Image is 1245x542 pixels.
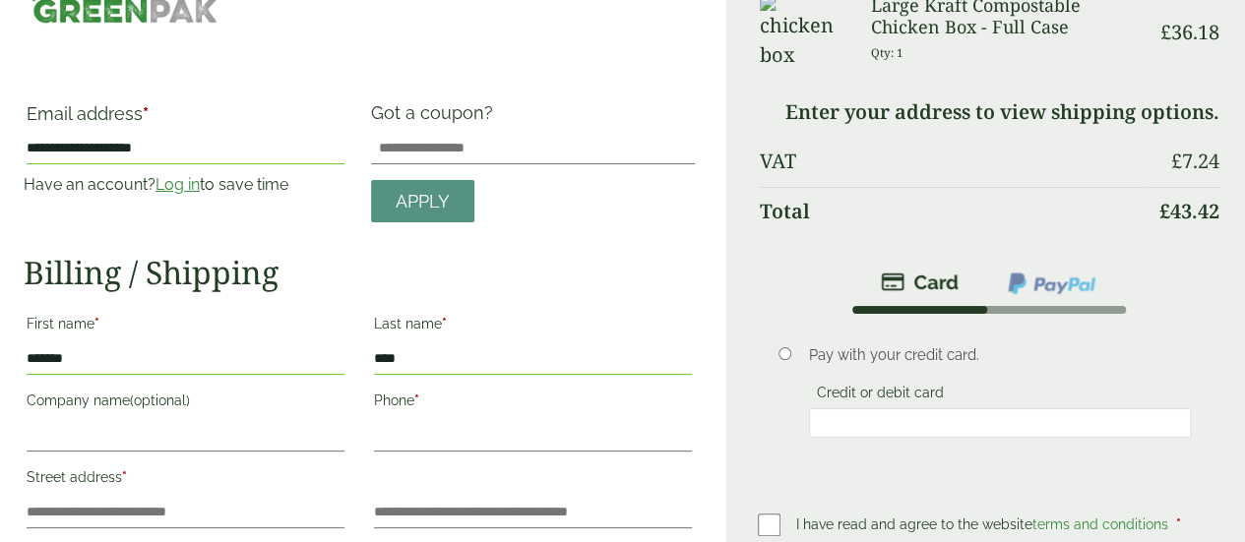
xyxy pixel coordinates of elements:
[796,516,1172,532] span: I have read and agree to the website
[24,173,347,197] p: Have an account? to save time
[27,387,344,420] label: Company name
[24,254,695,291] h2: Billing / Shipping
[1032,516,1168,532] a: terms and conditions
[27,310,344,343] label: First name
[760,89,1219,136] td: Enter your address to view shipping options.
[374,387,692,420] label: Phone
[156,175,200,194] a: Log in
[371,102,501,133] label: Got a coupon?
[809,385,952,406] label: Credit or debit card
[881,271,959,294] img: stripe.png
[414,392,419,408] abbr: required
[130,392,190,408] span: (optional)
[871,45,903,60] small: Qty: 1
[27,105,344,133] label: Email address
[1160,19,1219,45] bdi: 36.18
[1160,19,1171,45] span: £
[374,310,692,343] label: Last name
[1159,198,1170,224] span: £
[1171,148,1182,174] span: £
[143,103,149,124] abbr: required
[1176,516,1181,532] abbr: required
[1006,271,1097,296] img: ppcp-gateway.png
[760,138,1146,185] th: VAT
[809,344,1192,366] p: Pay with your credit card.
[94,316,99,331] abbr: required
[1159,198,1219,224] bdi: 43.42
[442,316,447,331] abbr: required
[760,187,1146,235] th: Total
[371,180,474,222] a: Apply
[396,191,450,212] span: Apply
[27,463,344,497] label: Street address
[122,469,127,485] abbr: required
[815,414,1186,432] iframe: Secure card payment input frame
[1171,148,1219,174] bdi: 7.24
